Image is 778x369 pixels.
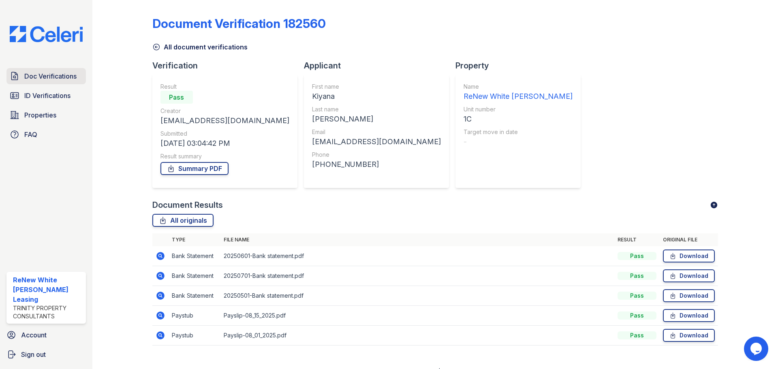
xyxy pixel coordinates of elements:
span: ID Verifications [24,91,71,100]
td: 20250501-Bank statement.pdf [220,286,614,306]
a: Name ReNew White [PERSON_NAME] [464,83,573,102]
th: Original file [660,233,718,246]
div: ReNew White [PERSON_NAME] Leasing [13,275,83,304]
td: Bank Statement [169,286,220,306]
div: Email [312,128,441,136]
div: [PHONE_NUMBER] [312,159,441,170]
span: Properties [24,110,56,120]
td: Bank Statement [169,246,220,266]
div: Phone [312,151,441,159]
a: All originals [152,214,214,227]
span: Sign out [21,350,46,359]
div: Target move in date [464,128,573,136]
th: Result [614,233,660,246]
th: Type [169,233,220,246]
div: Unit number [464,105,573,113]
a: Properties [6,107,86,123]
a: Doc Verifications [6,68,86,84]
div: First name [312,83,441,91]
div: Name [464,83,573,91]
img: CE_Logo_Blue-a8612792a0a2168367f1c8372b55b34899dd931a85d93a1a3d3e32e68fde9ad4.png [3,26,89,42]
a: Sign out [3,346,89,363]
span: Account [21,330,47,340]
div: Pass [160,91,193,104]
div: Verification [152,60,304,71]
div: [PERSON_NAME] [312,113,441,125]
div: Result summary [160,152,289,160]
a: Download [663,329,715,342]
a: Download [663,289,715,302]
a: ID Verifications [6,87,86,104]
div: Applicant [304,60,455,71]
a: Summary PDF [160,162,229,175]
div: - [464,136,573,147]
div: Document Verification 182560 [152,16,326,31]
div: Pass [618,292,656,300]
div: Pass [618,252,656,260]
div: Result [160,83,289,91]
a: Download [663,250,715,262]
div: Pass [618,272,656,280]
div: [EMAIL_ADDRESS][DOMAIN_NAME] [312,136,441,147]
div: Document Results [152,199,223,211]
div: Last name [312,105,441,113]
span: Doc Verifications [24,71,77,81]
td: Paystub [169,326,220,346]
div: Pass [618,331,656,339]
a: All document verifications [152,42,248,52]
div: Pass [618,311,656,320]
div: 1C [464,113,573,125]
td: Paystub [169,306,220,326]
th: File name [220,233,614,246]
div: Trinity Property Consultants [13,304,83,320]
div: [EMAIL_ADDRESS][DOMAIN_NAME] [160,115,289,126]
div: Submitted [160,130,289,138]
td: Payslip-08_15_2025.pdf [220,306,614,326]
td: Bank Statement [169,266,220,286]
div: Creator [160,107,289,115]
td: 20250601-Bank statement.pdf [220,246,614,266]
span: FAQ [24,130,37,139]
div: Property [455,60,587,71]
a: Download [663,309,715,322]
a: Account [3,327,89,343]
div: [DATE] 03:04:42 PM [160,138,289,149]
div: Kiyana [312,91,441,102]
a: Download [663,269,715,282]
a: FAQ [6,126,86,143]
td: Payslip-08_01_2025.pdf [220,326,614,346]
td: 20250701-Bank statement.pdf [220,266,614,286]
div: ReNew White [PERSON_NAME] [464,91,573,102]
iframe: chat widget [744,337,770,361]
